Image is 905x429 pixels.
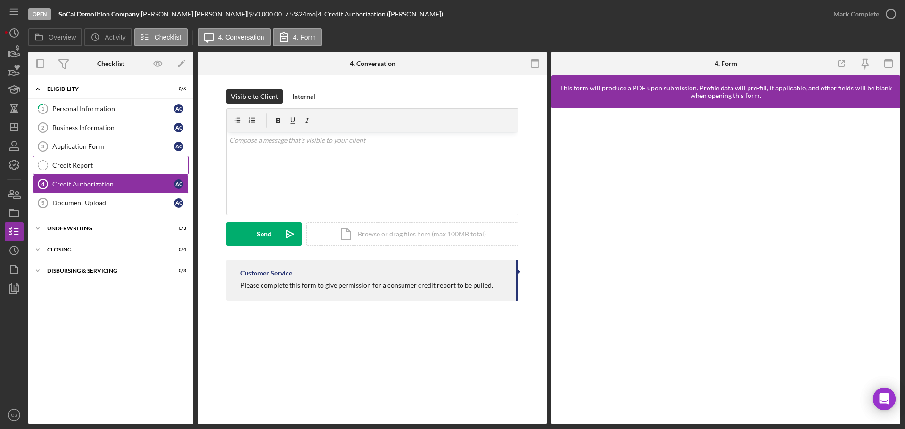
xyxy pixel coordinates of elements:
[52,143,174,150] div: Application Form
[226,222,302,246] button: Send
[226,89,283,104] button: Visible to Client
[33,137,189,156] a: 3Application FormAC
[97,60,124,67] div: Checklist
[293,33,316,41] label: 4. Form
[84,28,132,46] button: Activity
[33,99,189,118] a: 1Personal InformationAC
[174,104,183,113] div: A C
[218,33,264,41] label: 4. Conversation
[285,10,299,18] div: 7.5 %
[41,105,44,112] tspan: 1
[288,89,320,104] button: Internal
[240,269,292,277] div: Customer Service
[169,86,186,92] div: 0 / 6
[273,28,322,46] button: 4. Form
[41,181,45,187] tspan: 4
[249,10,285,18] div: $50,000.00
[169,226,186,231] div: 0 / 3
[47,86,163,92] div: Eligibility
[52,199,174,207] div: Document Upload
[715,60,737,67] div: 4. Form
[47,268,163,274] div: Disbursing & Servicing
[231,89,278,104] div: Visible to Client
[58,10,141,18] div: |
[52,162,188,169] div: Credit Report
[33,156,189,175] a: Credit Report
[833,5,879,24] div: Mark Complete
[873,388,896,410] div: Open Intercom Messenger
[28,28,82,46] button: Overview
[292,89,315,104] div: Internal
[174,123,183,132] div: A C
[52,105,174,113] div: Personal Information
[52,124,174,131] div: Business Information
[240,282,493,289] div: Please complete this form to give permission for a consumer credit report to be pulled.
[155,33,181,41] label: Checklist
[52,180,174,188] div: Credit Authorization
[41,144,44,149] tspan: 3
[316,10,443,18] div: | 4. Credit Authorization ([PERSON_NAME])
[141,10,249,18] div: [PERSON_NAME] [PERSON_NAME] |
[11,413,17,418] text: CS
[5,405,24,424] button: CS
[169,268,186,274] div: 0 / 3
[350,60,395,67] div: 4. Conversation
[257,222,271,246] div: Send
[47,247,163,252] div: Closing
[33,194,189,212] a: 5Document UploadAC
[824,5,900,24] button: Mark Complete
[33,175,189,194] a: 4Credit AuthorizationAC
[28,8,51,20] div: Open
[174,198,183,208] div: A C
[41,125,44,130] tspan: 2
[174,142,183,151] div: A C
[134,28,188,46] button: Checklist
[561,118,892,415] iframe: Lenderfit form
[198,28,271,46] button: 4. Conversation
[41,200,44,206] tspan: 5
[169,247,186,252] div: 0 / 4
[49,33,76,41] label: Overview
[556,84,896,99] div: This form will produce a PDF upon submission. Profile data will pre-fill, if applicable, and othe...
[299,10,316,18] div: 24 mo
[105,33,125,41] label: Activity
[47,226,163,231] div: Underwriting
[33,118,189,137] a: 2Business InformationAC
[174,179,183,189] div: A C
[58,10,139,18] b: SoCal Demolition Company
